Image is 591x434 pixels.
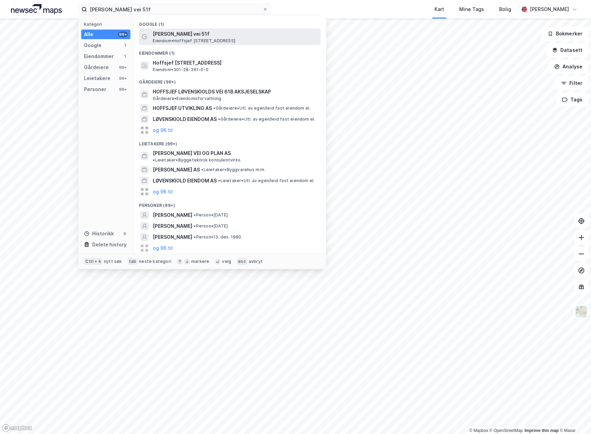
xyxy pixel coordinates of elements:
a: OpenStreetMap [490,428,523,433]
span: Person • [DATE] [194,223,228,229]
div: Gårdeiere [84,63,109,71]
div: Ctrl + k [84,258,103,265]
div: neste kategori [139,259,171,264]
span: • [218,178,220,183]
button: og 96 til [153,244,173,252]
div: avbryt [249,259,263,264]
div: Historikk [84,230,114,238]
div: Personer (99+) [133,197,326,210]
span: Eiendom • 301-28-361-0-0 [153,67,208,73]
div: Gårdeiere (99+) [133,74,326,86]
div: Eiendommer [84,52,114,60]
div: tab [128,258,138,265]
span: Gårdeiere • Utl. av egen/leid fast eiendom el. [213,105,310,111]
div: 0 [122,231,128,236]
span: • [194,234,196,240]
span: [PERSON_NAME] [153,222,192,230]
span: LØVENSKIOLD EIENDOM AS [153,177,217,185]
div: Kategori [84,22,130,27]
span: [PERSON_NAME] vei 51f [153,30,318,38]
button: og 96 til [153,126,173,134]
div: 99+ [118,65,128,70]
div: Personer [84,85,106,93]
span: [PERSON_NAME] VEI OG PLAN AS [153,149,231,157]
img: logo.a4113a55bc3d86da70a041830d287a7e.svg [11,4,62,14]
span: Hoffsjef [STREET_ADDRESS] [153,59,318,67]
div: Alle [84,30,93,38]
span: [PERSON_NAME] [153,211,192,219]
span: Leietaker • Byggeteknisk konsulentvirks. [153,157,241,163]
div: 1 [122,54,128,59]
a: Improve this map [525,428,559,433]
span: HOFFSJEF LØVENSKIOLDS VEI 61B AKSJESELSKAP [153,88,318,96]
span: Gårdeiere • Utl. av egen/leid fast eiendom el. [218,116,315,122]
div: Leietakere [84,74,110,82]
div: esc [237,258,247,265]
div: Bolig [499,5,511,13]
span: Person • [DATE] [194,212,228,218]
button: Filter [555,76,588,90]
button: Tags [556,93,588,107]
a: Mapbox [469,428,488,433]
span: Gårdeiere • Eiendomsforvaltning [153,96,221,101]
img: Z [575,305,588,318]
span: • [194,212,196,218]
span: LØVENSKIOLD EIENDOM AS [153,115,217,123]
div: 1 [122,43,128,48]
span: Eiendom • Hoffsjef [STREET_ADDRESS] [153,38,235,44]
iframe: Chat Widget [557,401,591,434]
div: Delete history [92,241,127,249]
span: • [201,167,203,172]
div: nytt søk [104,259,122,264]
span: Leietaker • Byggvarehus m.m. [201,167,265,173]
div: Kart [434,5,444,13]
div: Mine Tags [459,5,484,13]
div: markere [191,259,209,264]
span: • [153,157,155,163]
div: Eiendommer (1) [133,45,326,57]
span: HOFFSJEF UTVIKLING AS [153,104,212,112]
div: [PERSON_NAME] [530,5,569,13]
input: Søk på adresse, matrikkel, gårdeiere, leietakere eller personer [87,4,262,14]
span: Person • 13. des. 1980 [194,234,241,240]
div: Leietakere (99+) [133,136,326,148]
div: 99+ [118,76,128,81]
span: • [218,116,220,122]
button: Analyse [548,60,588,74]
button: Datasett [546,43,588,57]
div: 99+ [118,87,128,92]
button: og 96 til [153,188,173,196]
span: Leietaker • Utl. av egen/leid fast eiendom el. [218,178,314,183]
a: Mapbox homepage [2,424,32,432]
span: [PERSON_NAME] AS [153,166,200,174]
span: • [213,105,215,111]
span: [PERSON_NAME] [153,233,192,241]
div: 99+ [118,32,128,37]
button: Bokmerker [542,27,588,41]
div: Google [84,41,101,49]
div: Google (1) [133,16,326,29]
div: velg [222,259,231,264]
span: • [194,223,196,229]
